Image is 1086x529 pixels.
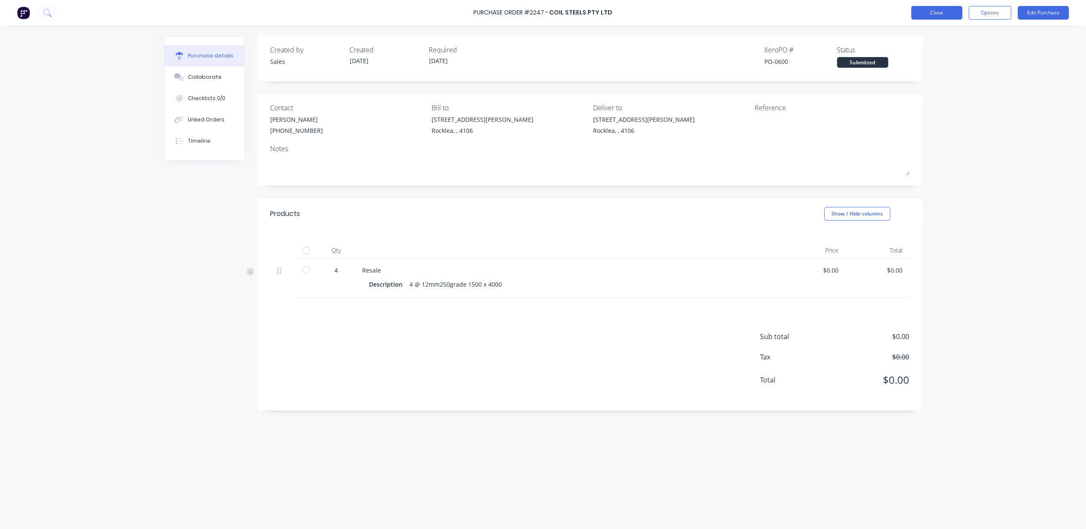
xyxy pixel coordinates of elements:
div: PO-0600 [765,57,837,66]
div: 4 [324,266,349,275]
span: $0.00 [824,331,910,342]
div: Linked Orders [188,116,225,124]
div: Notes [271,144,910,154]
div: $0.00 [853,266,903,275]
button: Timeline [164,130,245,152]
div: Purchase Order #2247 - [474,9,549,17]
div: Required [429,45,501,55]
div: Submitted [837,57,888,68]
div: 4 @ 12mm250grade 1500 x 4000 [410,278,502,290]
span: Sub total [760,331,824,342]
span: Total [760,375,824,385]
div: Rocklea, , 4106 [432,126,533,135]
div: Collaborate [188,73,222,81]
div: Created [350,45,422,55]
div: [PERSON_NAME] [271,115,323,124]
button: Options [969,6,1011,20]
div: Contact [271,103,426,113]
div: [PHONE_NUMBER] [271,126,323,135]
div: Reference [755,103,910,113]
div: Bill to [432,103,587,113]
button: Checklists 0/0 [164,88,245,109]
button: Purchase details [164,45,245,66]
div: Coil Steels Pty Ltd [550,9,613,17]
button: Collaborate [164,66,245,88]
div: Created by [271,45,343,55]
div: Resale [363,266,775,275]
div: Checklists 0/0 [188,95,225,102]
button: Edit Purchase [1018,6,1069,20]
button: Linked Orders [164,109,245,130]
div: Description [369,278,410,290]
div: Purchase details [188,52,233,60]
div: Rocklea, , 4106 [593,126,695,135]
div: Status [837,45,910,55]
button: Close [911,6,962,20]
div: [STREET_ADDRESS][PERSON_NAME] [432,115,533,124]
div: [STREET_ADDRESS][PERSON_NAME] [593,115,695,124]
div: Total [846,242,910,259]
button: Show / Hide columns [824,207,890,221]
div: Price [782,242,846,259]
span: $0.00 [824,372,910,388]
div: Deliver to [593,103,748,113]
div: Timeline [188,137,210,145]
div: Xero PO # [765,45,837,55]
div: Qty [317,242,356,259]
div: Products [271,209,300,219]
span: $0.00 [824,352,910,362]
div: Sales [271,57,343,66]
img: Factory [17,6,30,19]
span: Tax [760,352,824,362]
div: $0.00 [789,266,839,275]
